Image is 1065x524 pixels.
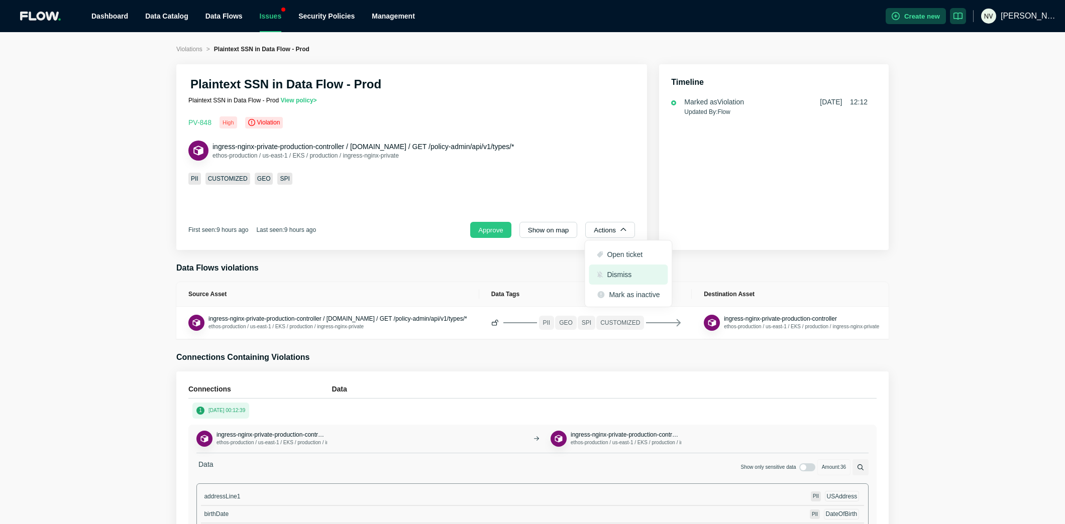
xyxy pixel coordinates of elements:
h3: Timeline [671,76,877,88]
span: ingress-nginx-private-production-controller / [DOMAIN_NAME] / GET /policy-admin/api/v1/types/* [212,143,514,151]
span: addressLine1 [204,493,240,500]
span: ethos-production / us-east-1 / EKS / production / ingress-nginx-private [571,440,726,445]
span: 1 [196,407,204,415]
span: PII [188,173,201,185]
button: ingress-nginx-private-production-controller / [DOMAIN_NAME] / GET /policy-admin/api/v1/types/* [217,431,327,439]
h2: Plaintext SSN in Data Flow - Prod [190,76,381,92]
div: ApiEndpointingress-nginx-private-production-controller / [DOMAIN_NAME] / GET /policy-admin/api/v1... [188,141,514,161]
span: Show only sensitive data [741,463,796,471]
h5: Data [332,383,877,395]
div: Applicationingress-nginx-private-production-controllerethos-production / us-east-1 / EKS / produc... [704,315,865,331]
img: ApiEndpoint [199,434,210,444]
p: Updated By: Flow [684,107,868,117]
a: Security Policies [298,12,355,20]
span: GEO [555,316,577,330]
img: ApiEndpoint [192,144,205,157]
button: 1[DATE] 00:12:39 [192,403,249,419]
span: ingress-nginx-private-production-controller / [DOMAIN_NAME] / GET /policy-admin/api/v1/types/* [217,431,475,438]
button: ApiEndpoint [188,141,208,161]
button: Mark as inactive [589,285,668,305]
div: ApiEndpointingress-nginx-private-production-controller / [DOMAIN_NAME] / GET /policy-admin/api/v1... [196,425,869,453]
span: SPI [277,173,292,185]
span: ethos-production / us-east-1 / EKS / production / ingress-nginx-private [212,152,399,159]
button: Application [704,315,720,331]
button: ApiEndpoint [188,315,204,331]
th: Source Asset [176,282,479,307]
h3: Connections Containing Violations [176,351,889,363]
span: birthDate [204,510,229,517]
span: PII [539,316,555,330]
span: Open ticket [597,249,643,259]
span: Amount: 36 [817,459,850,475]
button: Dismiss [589,265,668,285]
div: ConnectionsData [188,383,877,398]
button: ingress-nginx-private-production-controller [724,315,837,323]
span: GEO [255,173,273,185]
span: Violations [176,46,202,53]
span: SPI [578,316,595,330]
div: ApiEndpointingress-nginx-private-production-controller / [DOMAIN_NAME] / GET /policy-admin/api/v1... [196,431,327,447]
span: ingress-nginx-private-production-controller [571,431,684,438]
div: ApiEndpointingress-nginx-private-production-controller / [DOMAIN_NAME] / GET /policy-admin/api/v1... [188,315,467,331]
div: Marked as Violation [684,97,744,107]
div: 9 hours ago [284,226,316,234]
span: ingress-nginx-private-production-controller / [DOMAIN_NAME] / GET /policy-admin/api/v1/types/* [208,315,467,322]
div: Violation [245,117,283,128]
button: Actions [585,222,635,238]
button: Open ticket [589,244,668,265]
button: Approve [470,222,511,238]
div: 9 hours ago [217,226,248,234]
button: ingress-nginx-private-production-controller / [DOMAIN_NAME] / GET /policy-admin/api/v1/types/* [208,315,467,323]
button: Create new [886,8,946,24]
span: Last seen: [256,226,316,233]
button: ingress-nginx-private-production-controller / [DOMAIN_NAME] / GET /policy-admin/api/v1/types/* [212,142,514,152]
th: Data Tags [479,282,692,307]
span: Data [196,459,216,475]
span: Mark as inactive [597,290,660,300]
h3: Data Flows violations [176,262,889,274]
span: CUSTOMIZED [205,173,250,185]
a: Dashboard [91,12,128,20]
img: Application [707,318,717,328]
div: Applicationingress-nginx-private-production-controllerethos-production / us-east-1 / EKS / produc... [551,431,681,447]
li: > [206,44,210,54]
span: ethos-production / us-east-1 / EKS / production / ingress-nginx-private [217,440,372,445]
button: Application [551,431,567,447]
span: PII [813,493,819,499]
span: ethos-production / us-east-1 / EKS / production / ingress-nginx-private [208,324,364,329]
p: [DATE] 00:12:39 [208,407,245,415]
a: Data Catalog [145,12,188,20]
button: Show on map [519,222,578,238]
span: First seen: [188,226,248,233]
span: DateOfBirth [826,510,858,517]
span: CUSTOMIZED [596,316,644,330]
img: Application [554,434,564,444]
span: Dismiss [597,270,631,280]
span: ethos-production / us-east-1 / EKS / production / ingress-nginx-private [724,324,879,329]
span: Data Flows [205,12,243,20]
span: Plaintext SSN in Data Flow - Prod [214,46,309,53]
img: ApiEndpoint [191,318,202,328]
span: PV- 848 [188,118,211,126]
h5: Connections [188,383,332,395]
a: View policy> [280,97,316,104]
button: ingress-nginx-private-production-controller [571,431,681,439]
span: ingress-nginx-private-production-controller [724,315,837,322]
button: ApiEndpoint [196,431,212,447]
th: Destination Asset [692,282,889,307]
div: High [220,116,237,128]
img: 41fc20af0c1cf4c054f3615801c6e28a [981,9,996,24]
span: [DATE] 12:12 [820,97,868,107]
span: PII [812,511,818,517]
p: Plaintext SSN in Data Flow - Prod [188,96,457,104]
span: USAddress [827,493,858,500]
